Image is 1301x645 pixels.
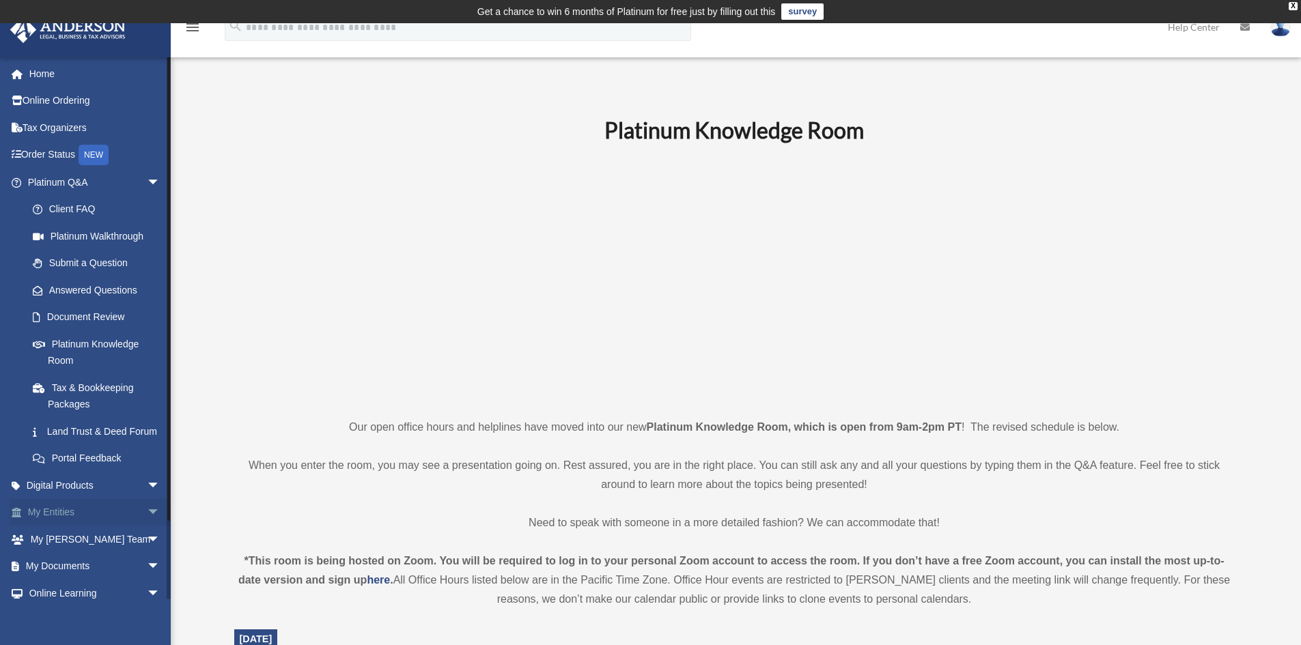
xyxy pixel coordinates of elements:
span: arrow_drop_down [147,526,174,554]
a: Document Review [19,304,181,331]
a: Land Trust & Deed Forum [19,418,181,445]
span: arrow_drop_down [147,169,174,197]
span: [DATE] [240,633,272,644]
span: arrow_drop_down [147,472,174,500]
a: Platinum Q&Aarrow_drop_down [10,169,181,196]
a: menu [184,24,201,35]
strong: Platinum Knowledge Room, which is open from 9am-2pm PT [647,421,962,433]
div: NEW [79,145,109,165]
img: User Pic [1270,17,1291,37]
a: My Documentsarrow_drop_down [10,553,181,580]
p: Need to speak with someone in a more detailed fashion? We can accommodate that! [234,513,1235,532]
div: All Office Hours listed below are in the Pacific Time Zone. Office Hour events are restricted to ... [234,551,1235,609]
span: arrow_drop_down [147,499,174,527]
a: Online Learningarrow_drop_down [10,579,181,607]
a: Home [10,60,181,87]
span: arrow_drop_down [147,553,174,581]
a: Tax & Bookkeeping Packages [19,374,181,418]
a: My [PERSON_NAME] Teamarrow_drop_down [10,526,181,553]
a: Portal Feedback [19,445,181,472]
i: search [228,18,243,33]
img: Anderson Advisors Platinum Portal [6,16,130,43]
a: Platinum Knowledge Room [19,330,174,374]
a: Client FAQ [19,196,181,223]
a: Submit a Question [19,250,181,277]
strong: *This room is being hosted on Zoom. You will be required to log in to your personal Zoom account ... [238,555,1225,586]
a: here [367,574,390,586]
a: Online Ordering [10,87,181,115]
i: menu [184,19,201,35]
span: arrow_drop_down [147,579,174,607]
a: Tax Organizers [10,114,181,141]
a: Order StatusNEW [10,141,181,169]
div: Get a chance to win 6 months of Platinum for free just by filling out this [477,3,776,20]
a: survey [781,3,824,20]
b: Platinum Knowledge Room [604,117,864,143]
a: Answered Questions [19,276,181,304]
div: close [1289,2,1298,10]
strong: . [390,574,393,586]
p: When you enter the room, you may see a presentation going on. Rest assured, you are in the right ... [234,456,1235,494]
a: My Entitiesarrow_drop_down [10,499,181,526]
p: Our open office hours and helplines have moved into our new ! The revised schedule is below. [234,418,1235,437]
a: Digital Productsarrow_drop_down [10,472,181,499]
a: Platinum Walkthrough [19,223,181,250]
iframe: 231110_Toby_KnowledgeRoom [529,162,939,392]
